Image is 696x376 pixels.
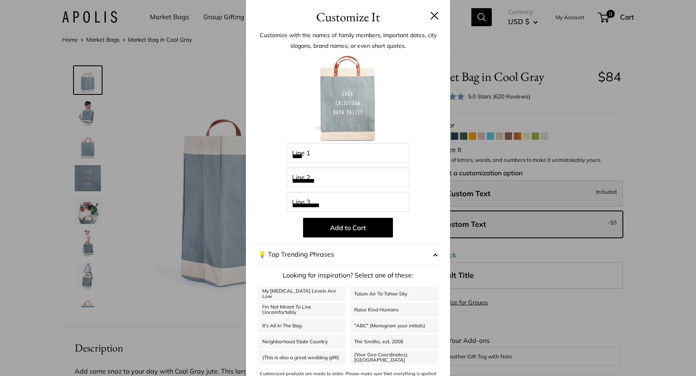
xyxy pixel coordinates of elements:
[303,53,393,143] img: customizer-prod
[258,7,438,27] h3: Customize It
[303,218,393,237] button: Add to Cart
[258,30,438,51] p: Customize with the names of family members, important dates, city slogans, brand names, or even s...
[350,318,438,333] a: "ABC" (Monogram your initials)
[350,286,438,301] a: Tulum Air To Tahoe Sky
[258,302,346,317] a: I'm Not Meant To Live Uncomfortably
[350,302,438,317] a: Raise Kind Humans
[258,350,346,365] a: (This is also a great wedding gift!)
[258,318,346,333] a: It's All In The Bag
[258,269,438,282] p: Looking for inspiration? Select one of these:
[258,334,346,349] a: Neighborhood State Country
[7,345,87,369] iframe: Sign Up via Text for Offers
[258,286,346,301] a: My [MEDICAL_DATA] Levels Are Low
[258,244,438,265] button: 💡 Top Trending Phrases
[350,334,438,349] a: The Smiths, est. 2008
[350,350,438,365] a: (Your Geo Coordinates), [GEOGRAPHIC_DATA]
